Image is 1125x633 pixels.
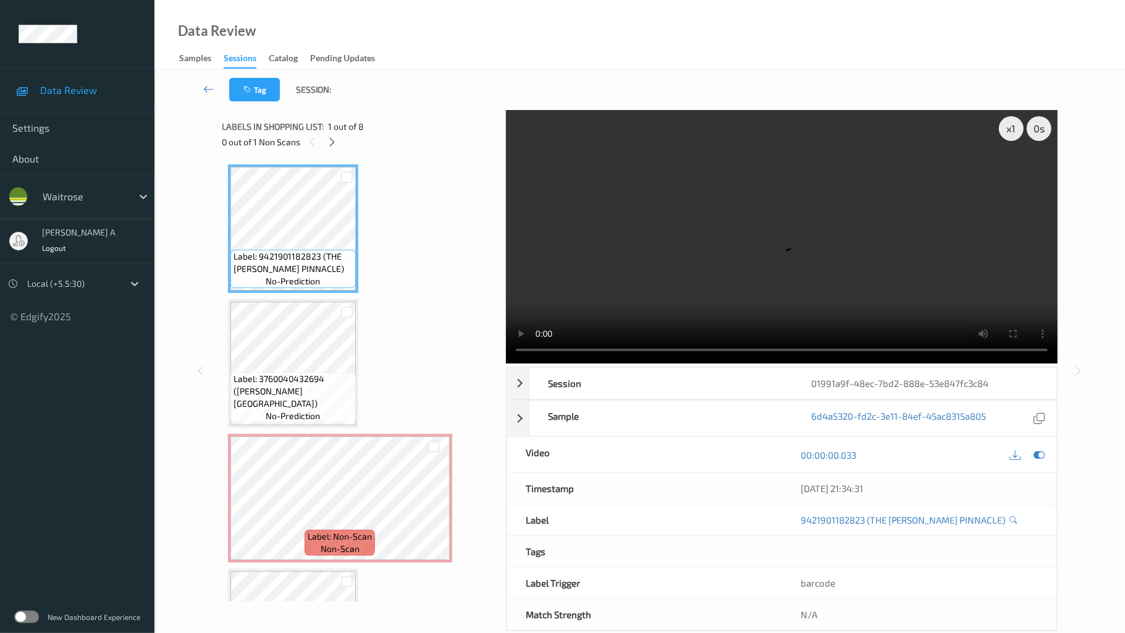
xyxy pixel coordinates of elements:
div: Match Strength [507,599,782,630]
div: x 1 [999,116,1024,141]
div: 0 out of 1 Non Scans [222,134,498,150]
a: Samples [179,50,224,67]
span: 1 out of 8 [328,121,364,133]
span: Label: 3760040432694 ([PERSON_NAME][GEOGRAPHIC_DATA]) [234,373,353,410]
div: Label Trigger [507,567,782,598]
div: 01991a9f-48ec-7bd2-888e-53e847fc3c84 [793,368,1057,399]
div: Sessions [224,52,256,69]
a: 6d4a5320-fd2c-3e11-84ef-45ac8315a805 [812,410,987,427]
div: [DATE] 21:34:31 [801,482,1039,495]
div: Session01991a9f-48ec-7bd2-888e-53e847fc3c84 [507,367,1057,399]
a: 9421901182823 (THE [PERSON_NAME] PINNACLE) [801,514,1006,526]
span: Session: [296,83,332,96]
span: Label: Non-Scan [308,530,372,543]
div: barcode [782,567,1057,598]
div: Sample6d4a5320-fd2c-3e11-84ef-45ac8315a805 [507,400,1057,436]
div: Data Review [178,25,256,37]
a: Sessions [224,50,269,69]
a: Catalog [269,50,310,67]
button: Tag [229,78,280,101]
span: no-prediction [266,275,320,287]
div: Samples [179,52,211,67]
a: Pending Updates [310,50,387,67]
div: Session [529,368,793,399]
span: no-prediction [266,410,320,422]
span: non-scan [321,543,360,555]
div: N/A [782,599,1057,630]
div: Video [507,437,782,472]
div: Catalog [269,52,298,67]
a: 00:00:00.033 [801,449,856,461]
div: Pending Updates [310,52,375,67]
div: Label [507,504,782,535]
div: 0 s [1027,116,1051,141]
div: Sample [529,401,793,436]
div: Timestamp [507,473,782,504]
span: Labels in shopping list: [222,121,324,133]
div: Tags [507,536,782,567]
span: Label: 9421901182823 (THE [PERSON_NAME] PINNACLE) [234,250,353,275]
